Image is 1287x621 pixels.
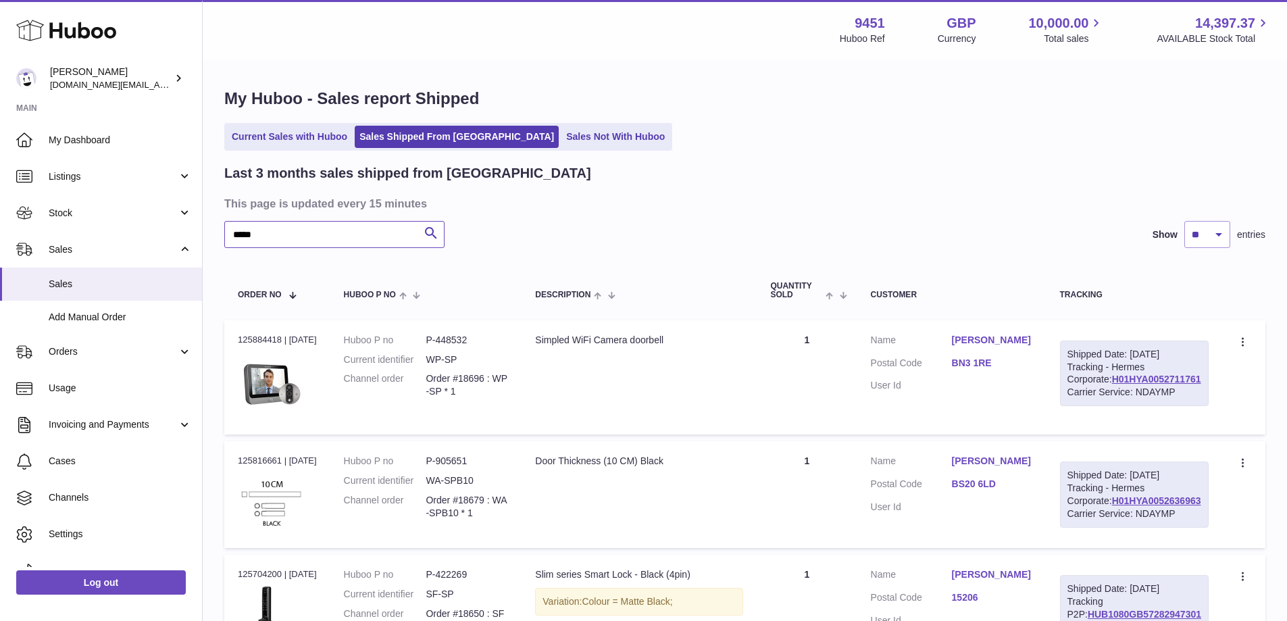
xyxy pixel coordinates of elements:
[561,126,670,148] a: Sales Not With Huboo
[1060,462,1209,528] div: Tracking - Hermes Corporate:
[344,474,426,487] dt: Current identifier
[49,278,192,291] span: Sales
[770,282,822,299] span: Quantity Sold
[1067,507,1201,520] div: Carrier Service: NDAYMP
[952,591,1033,604] a: 15206
[952,334,1033,347] a: [PERSON_NAME]
[1028,14,1104,45] a: 10,000.00 Total sales
[871,568,952,585] dt: Name
[1067,469,1201,482] div: Shipped Date: [DATE]
[1112,495,1201,506] a: H01HYA0052636963
[535,455,743,468] div: Door Thickness (10 CM) Black
[426,372,508,398] dd: Order #18696 : WP-SP * 1
[49,311,192,324] span: Add Manual Order
[1060,291,1209,299] div: Tracking
[344,494,426,520] dt: Channel order
[1157,14,1271,45] a: 14,397.37 AVAILABLE Stock Total
[952,568,1033,581] a: [PERSON_NAME]
[49,564,192,577] span: Returns
[871,291,1033,299] div: Customer
[49,134,192,147] span: My Dashboard
[1112,374,1201,384] a: H01HYA0052711761
[757,441,857,548] td: 1
[952,357,1033,370] a: BN3 1RE
[344,372,426,398] dt: Channel order
[871,478,952,494] dt: Postal Code
[1088,609,1201,620] a: HUB1080GB57282947301
[50,66,172,91] div: [PERSON_NAME]
[224,88,1265,109] h1: My Huboo - Sales report Shipped
[426,474,508,487] dd: WA-SPB10
[535,334,743,347] div: Simpled WiFi Camera doorbell
[952,455,1033,468] a: [PERSON_NAME]
[344,334,426,347] dt: Huboo P no
[426,334,508,347] dd: P-448532
[49,382,192,395] span: Usage
[1067,348,1201,361] div: Shipped Date: [DATE]
[582,596,672,607] span: Colour = Matte Black;
[49,170,178,183] span: Listings
[224,164,591,182] h2: Last 3 months sales shipped from [GEOGRAPHIC_DATA]
[344,588,426,601] dt: Current identifier
[49,243,178,256] span: Sales
[426,353,508,366] dd: WP-SP
[840,32,885,45] div: Huboo Ref
[227,126,352,148] a: Current Sales with Huboo
[535,568,743,581] div: Slim series Smart Lock - Black (4pin)
[238,291,282,299] span: Order No
[757,320,857,434] td: 1
[426,494,508,520] dd: Order #18679 : WA-SPB10 * 1
[224,196,1262,211] h3: This page is updated every 15 minutes
[952,478,1033,491] a: BS20 6LD
[855,14,885,32] strong: 9451
[1044,32,1104,45] span: Total sales
[16,68,36,89] img: amir.ch@gmail.com
[16,570,186,595] a: Log out
[238,334,317,346] div: 125884418 | [DATE]
[49,528,192,541] span: Settings
[238,350,305,418] img: WF-featured-image.png
[871,501,952,514] dt: User Id
[50,79,269,90] span: [DOMAIN_NAME][EMAIL_ADDRESS][DOMAIN_NAME]
[1060,341,1209,407] div: Tracking - Hermes Corporate:
[49,455,192,468] span: Cases
[938,32,976,45] div: Currency
[344,291,396,299] span: Huboo P no
[947,14,976,32] strong: GBP
[1153,228,1178,241] label: Show
[355,126,559,148] a: Sales Shipped From [GEOGRAPHIC_DATA]
[871,357,952,373] dt: Postal Code
[344,568,426,581] dt: Huboo P no
[238,472,305,532] img: 94511700516334.jpg
[344,455,426,468] dt: Huboo P no
[426,568,508,581] dd: P-422269
[426,588,508,601] dd: SF-SP
[49,345,178,358] span: Orders
[1195,14,1255,32] span: 14,397.37
[49,418,178,431] span: Invoicing and Payments
[238,568,317,580] div: 125704200 | [DATE]
[426,455,508,468] dd: P-905651
[344,353,426,366] dt: Current identifier
[238,455,317,467] div: 125816661 | [DATE]
[871,591,952,607] dt: Postal Code
[871,455,952,471] dt: Name
[871,379,952,392] dt: User Id
[1157,32,1271,45] span: AVAILABLE Stock Total
[871,334,952,350] dt: Name
[49,207,178,220] span: Stock
[49,491,192,504] span: Channels
[1067,582,1201,595] div: Shipped Date: [DATE]
[1067,386,1201,399] div: Carrier Service: NDAYMP
[535,588,743,616] div: Variation:
[1237,228,1265,241] span: entries
[535,291,590,299] span: Description
[1028,14,1088,32] span: 10,000.00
